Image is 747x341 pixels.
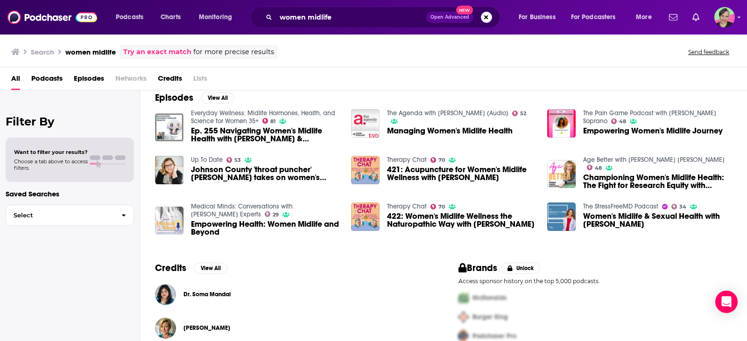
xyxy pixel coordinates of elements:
[547,109,576,138] img: Empowering Women's Midlife Journey
[226,157,241,163] a: 53
[426,12,473,23] button: Open AdvancedNew
[583,127,723,135] span: Empowering Women's Midlife Journey
[116,11,143,24] span: Podcasts
[458,278,732,285] p: Access sponsor history on the top 5,000 podcasts.
[109,10,155,25] button: open menu
[430,157,445,163] a: 70
[199,11,232,24] span: Monitoring
[31,48,54,56] h3: Search
[193,47,274,57] span: for more precise results
[458,262,497,274] h2: Brands
[155,318,176,339] img: Liz Applegate
[259,7,509,28] div: Search podcasts, credits, & more...
[629,10,663,25] button: open menu
[191,166,340,181] span: Johnson County 'throat puncher' [PERSON_NAME] takes on women's midlife crises
[262,118,276,124] a: 81
[193,71,207,90] span: Lists
[611,118,627,124] a: 48
[547,160,576,188] img: Championing Women's Midlife Health: The Fight for Research Equity with Claire Gill
[512,111,527,116] a: 52
[472,332,516,340] span: Podchaser Pro
[65,48,116,56] h3: women midlife
[351,202,380,231] img: 422: Women's Midlife Wellness the Naturopathic Way with Dr. Erin Kinney
[234,158,241,162] span: 53
[183,324,230,332] span: [PERSON_NAME]
[519,11,556,24] span: For Business
[155,262,227,274] a: CreditsView All
[158,71,182,90] a: Credits
[430,15,469,20] span: Open Advanced
[501,263,541,274] button: Unlock
[547,202,576,231] img: Women's Midlife & Sexual Health with Dr. Kelly Casperson
[191,109,335,125] a: Everyday Wellness: Midlife Hormones, Health, and Science for Women 35+
[679,205,686,209] span: 34
[583,212,732,228] span: Women's Midlife & Sexual Health with [PERSON_NAME]
[387,212,536,228] span: 422: Women's Midlife Wellness the Naturopathic Way with [PERSON_NAME]
[387,166,536,181] span: 421: Acupuncture for Women's Midlife Wellness with [PERSON_NAME]
[31,71,63,90] a: Podcasts
[636,11,652,24] span: More
[512,10,567,25] button: open menu
[191,127,340,143] a: Ep. 255 Navigating Women's Midlife Health with Kristin Johnson & Maria Claps
[161,11,181,24] span: Charts
[7,8,97,26] img: Podchaser - Follow, Share and Rate Podcasts
[265,211,279,217] a: 29
[583,174,732,189] a: Championing Women's Midlife Health: The Fight for Research Equity with Claire Gill
[387,166,536,181] a: 421: Acupuncture for Women's Midlife Wellness with Dr. Sara Poldmae
[273,213,279,217] span: 29
[155,207,183,235] a: Empowering Health: Women Midlife and Beyond
[665,9,681,25] a: Show notifications dropdown
[387,156,427,164] a: Therapy Chat
[123,47,191,57] a: Try an exact match
[689,9,703,25] a: Show notifications dropdown
[155,92,234,104] a: EpisodesView All
[456,6,473,14] span: New
[351,156,380,184] img: 421: Acupuncture for Women's Midlife Wellness with Dr. Sara Poldmae
[455,307,472,327] img: Second Pro Logo
[6,205,134,226] button: Select
[155,113,183,142] img: Ep. 255 Navigating Women's Midlife Health with Kristin Johnson & Maria Claps
[714,7,735,28] img: User Profile
[571,11,616,24] span: For Podcasters
[565,10,629,25] button: open menu
[438,158,445,162] span: 70
[351,109,380,138] img: Managing Women's Midlife Health
[6,115,134,128] h2: Filter By
[74,71,104,90] a: Episodes
[619,119,626,124] span: 48
[191,166,340,181] a: Johnson County 'throat puncher' Jen Mann takes on women's midlife crises
[685,48,732,56] button: Send feedback
[583,156,725,164] a: Age Better with Barbara Hannah Grufferman
[115,71,147,90] span: Networks
[715,291,738,313] div: Open Intercom Messenger
[595,166,602,170] span: 48
[714,7,735,28] span: Logged in as LizDVictoryBelt
[6,189,134,198] p: Saved Searches
[155,284,176,305] img: Dr. Soma Mandal
[455,288,472,307] img: First Pro Logo
[155,156,183,184] a: Johnson County 'throat puncher' Jen Mann takes on women's midlife crises
[583,212,732,228] a: Women's Midlife & Sexual Health with Dr. Kelly Casperson
[472,313,508,321] span: Burger King
[155,262,186,274] h2: Credits
[387,212,536,228] a: 422: Women's Midlife Wellness the Naturopathic Way with Dr. Erin Kinney
[194,263,227,274] button: View All
[192,10,244,25] button: open menu
[14,158,88,171] span: Choose a tab above to access filters.
[155,279,429,309] button: Dr. Soma MandalDr. Soma Mandal
[6,212,114,218] span: Select
[201,92,234,104] button: View All
[387,127,513,135] a: Managing Women's Midlife Health
[155,92,193,104] h2: Episodes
